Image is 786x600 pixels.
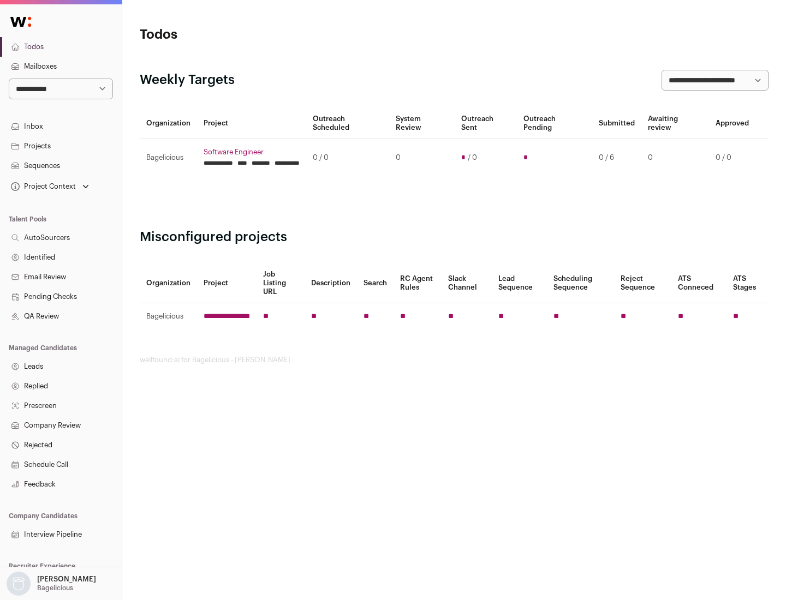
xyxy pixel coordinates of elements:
td: 0 [641,139,709,177]
th: Project [197,108,306,139]
td: 0 / 0 [709,139,755,177]
td: Bagelicious [140,303,197,330]
th: Outreach Sent [455,108,517,139]
th: Awaiting review [641,108,709,139]
th: ATS Stages [727,263,769,303]
th: Job Listing URL [257,263,305,303]
td: 0 / 6 [592,139,641,177]
h2: Misconfigured projects [140,229,769,246]
th: Description [305,263,357,303]
td: 0 / 0 [306,139,389,177]
th: RC Agent Rules [394,263,441,303]
td: 0 [389,139,454,177]
img: Wellfound [4,11,37,33]
th: Outreach Pending [517,108,592,139]
th: Outreach Scheduled [306,108,389,139]
p: Bagelicious [37,584,73,592]
th: Slack Channel [442,263,492,303]
footer: wellfound:ai for Bagelicious - [PERSON_NAME] [140,356,769,364]
div: Project Context [9,182,76,191]
th: System Review [389,108,454,139]
p: [PERSON_NAME] [37,575,96,584]
h1: Todos [140,26,349,44]
th: Organization [140,108,197,139]
th: Lead Sequence [492,263,547,303]
button: Open dropdown [4,572,98,596]
h2: Weekly Targets [140,71,235,89]
a: Software Engineer [204,148,300,157]
th: ATS Conneced [671,263,726,303]
td: Bagelicious [140,139,197,177]
img: nopic.png [7,572,31,596]
th: Search [357,263,394,303]
th: Approved [709,108,755,139]
th: Submitted [592,108,641,139]
button: Open dropdown [9,179,91,194]
th: Project [197,263,257,303]
span: / 0 [468,153,477,162]
th: Organization [140,263,197,303]
th: Reject Sequence [614,263,672,303]
th: Scheduling Sequence [547,263,614,303]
